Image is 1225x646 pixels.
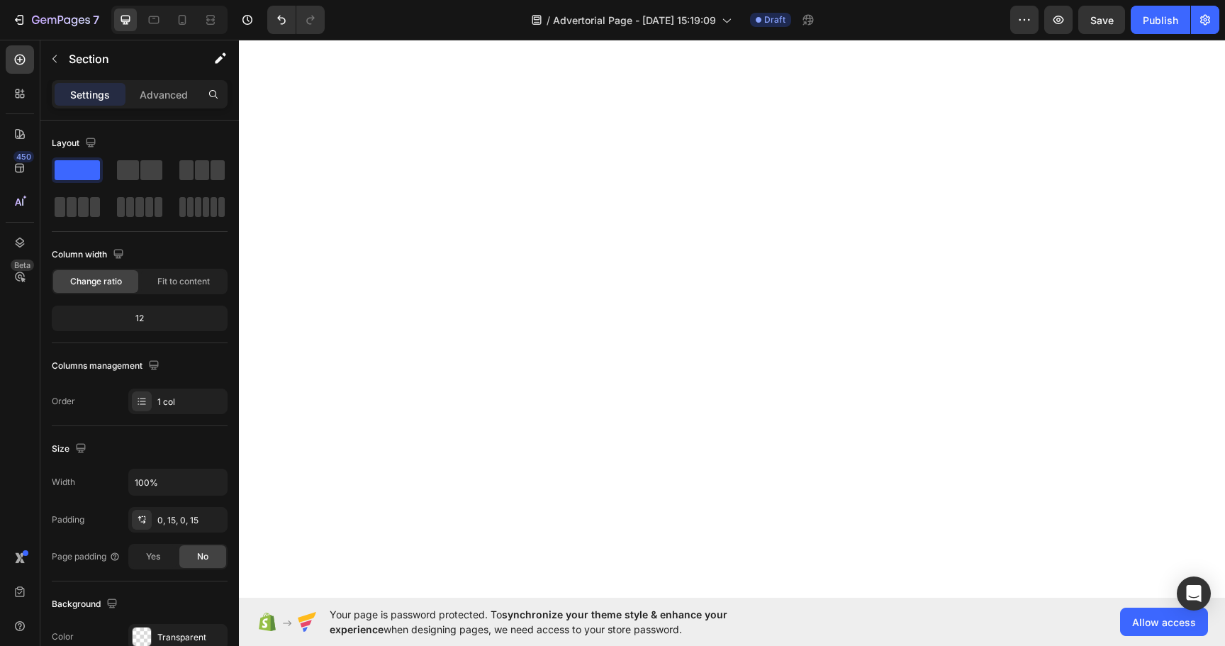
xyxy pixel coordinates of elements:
[52,440,89,459] div: Size
[52,550,121,563] div: Page padding
[70,275,122,288] span: Change ratio
[52,357,162,376] div: Columns management
[69,50,185,67] p: Section
[70,87,110,102] p: Settings
[157,396,224,408] div: 1 col
[52,395,75,408] div: Order
[140,87,188,102] p: Advanced
[157,631,224,644] div: Transparent
[197,550,208,563] span: No
[239,40,1225,598] iframe: Design area
[764,13,785,26] span: Draft
[1120,608,1208,636] button: Allow access
[52,595,121,614] div: Background
[553,13,716,28] span: Advertorial Page - [DATE] 15:19:09
[1177,577,1211,611] div: Open Intercom Messenger
[1143,13,1178,28] div: Publish
[52,245,127,264] div: Column width
[93,11,99,28] p: 7
[52,513,84,526] div: Padding
[1090,14,1114,26] span: Save
[11,260,34,271] div: Beta
[146,550,160,563] span: Yes
[547,13,550,28] span: /
[1078,6,1125,34] button: Save
[1132,615,1196,630] span: Allow access
[52,134,99,153] div: Layout
[55,308,225,328] div: 12
[52,630,74,643] div: Color
[1131,6,1190,34] button: Publish
[267,6,325,34] div: Undo/Redo
[330,607,783,637] span: Your page is password protected. To when designing pages, we need access to your store password.
[13,151,34,162] div: 450
[157,514,224,527] div: 0, 15, 0, 15
[330,608,727,635] span: synchronize your theme style & enhance your experience
[129,469,227,495] input: Auto
[6,6,106,34] button: 7
[157,275,210,288] span: Fit to content
[52,476,75,489] div: Width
